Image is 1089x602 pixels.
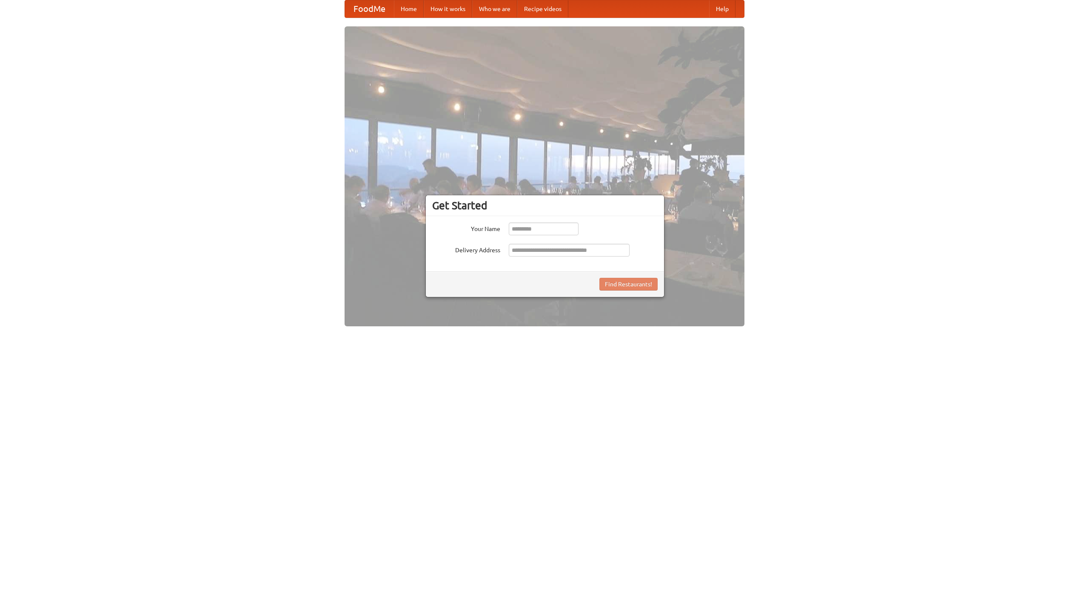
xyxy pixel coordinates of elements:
a: FoodMe [345,0,394,17]
h3: Get Started [432,199,658,212]
a: Who we are [472,0,517,17]
a: Help [709,0,736,17]
label: Your Name [432,223,500,233]
a: Recipe videos [517,0,568,17]
a: How it works [424,0,472,17]
a: Home [394,0,424,17]
button: Find Restaurants! [599,278,658,291]
label: Delivery Address [432,244,500,254]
